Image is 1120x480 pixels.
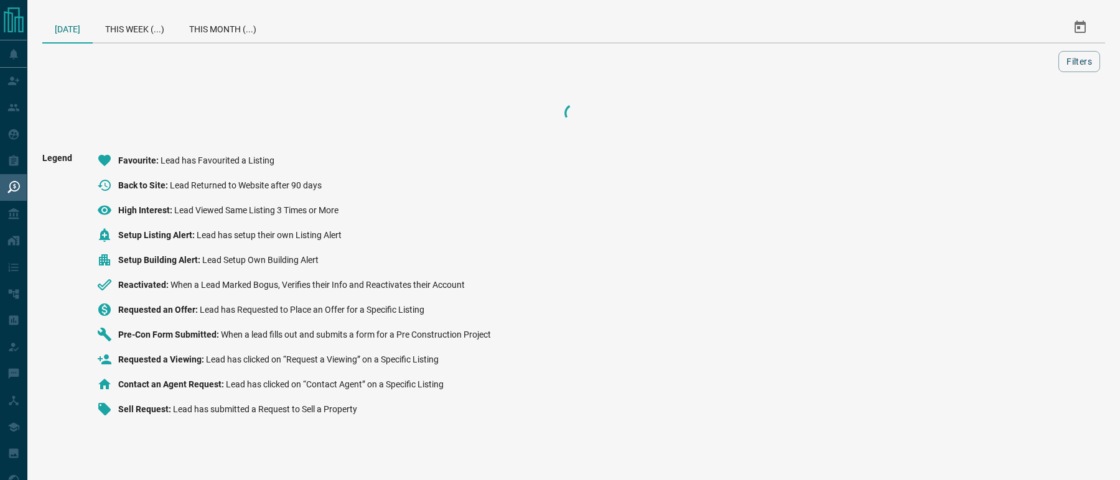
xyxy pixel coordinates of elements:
span: Lead Viewed Same Listing 3 Times or More [174,205,338,215]
span: Setup Building Alert [118,255,202,265]
div: This Week (...) [93,12,177,42]
span: Setup Listing Alert [118,230,197,240]
span: Lead has Favourited a Listing [161,155,274,165]
span: Requested an Offer [118,305,200,315]
span: Back to Site [118,180,170,190]
button: Filters [1058,51,1100,72]
div: Loading [511,101,636,126]
div: This Month (...) [177,12,269,42]
span: Lead Setup Own Building Alert [202,255,319,265]
span: Favourite [118,155,161,165]
span: High Interest [118,205,174,215]
span: Lead has clicked on “Contact Agent” on a Specific Listing [226,379,444,389]
span: Lead has clicked on “Request a Viewing” on a Specific Listing [206,354,439,364]
button: Select Date Range [1065,12,1095,42]
span: Lead Returned to Website after 90 days [170,180,322,190]
div: [DATE] [42,12,93,44]
span: Sell Request [118,404,173,414]
span: Legend [42,153,72,427]
span: Reactivated [118,280,170,290]
span: Lead has submitted a Request to Sell a Property [173,404,357,414]
span: When a Lead Marked Bogus, Verifies their Info and Reactivates their Account [170,280,465,290]
span: Lead has Requested to Place an Offer for a Specific Listing [200,305,424,315]
span: When a lead fills out and submits a form for a Pre Construction Project [221,330,491,339]
span: Pre-Con Form Submitted [118,330,221,339]
span: Requested a Viewing [118,354,206,364]
span: Contact an Agent Request [118,379,226,389]
span: Lead has setup their own Listing Alert [197,230,342,240]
